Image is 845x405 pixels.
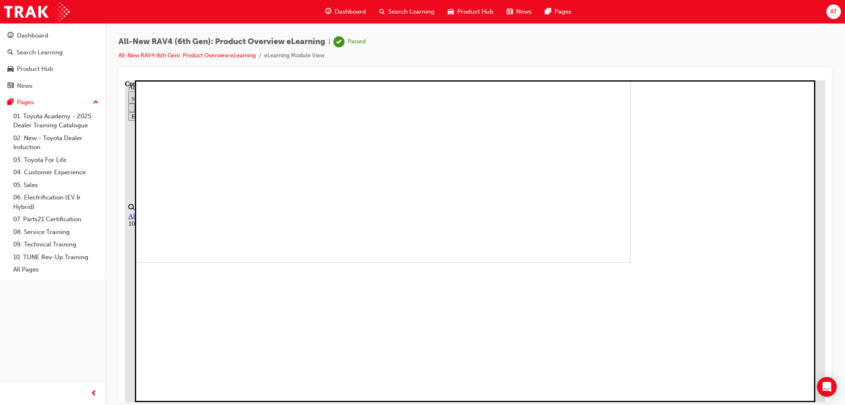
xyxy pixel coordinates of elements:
img: Trak [4,2,70,21]
a: Search Learning [3,45,102,60]
span: pages-icon [7,99,14,106]
span: learningRecordVerb_PASS-icon [333,36,345,47]
a: 10. TUNE Rev-Up Training [10,251,102,264]
div: Search Learning [17,48,63,57]
span: guage-icon [325,7,331,17]
span: pages-icon [545,7,551,17]
span: Pages [555,7,571,16]
a: All-New RAV4 (6th Gen): Product Overview eLearning [118,52,256,59]
a: pages-iconPages [538,3,578,20]
a: Product Hub [3,61,102,77]
a: news-iconNews [500,3,538,20]
a: search-iconSearch Learning [373,3,441,20]
div: News [17,81,33,91]
a: guage-iconDashboard [319,3,373,20]
span: car-icon [448,7,454,17]
a: Dashboard [3,28,102,43]
button: DashboardSearch LearningProduct HubNews [3,26,102,95]
a: 09. Technical Training [10,238,102,251]
span: Dashboard [335,7,366,16]
span: search-icon [379,7,385,17]
a: 06. Electrification (EV & Hybrid) [10,191,102,213]
span: Product Hub [457,7,493,16]
span: News [516,7,532,16]
span: prev-icon [91,389,97,399]
a: News [3,78,102,94]
span: AT [830,7,837,16]
span: All-New RAV4 (6th Gen): Product Overview eLearning [118,37,325,47]
a: 01. Toyota Academy - 2025 Dealer Training Catalogue [10,110,102,132]
a: 04. Customer Experience [10,166,102,179]
div: Product Hub [17,64,53,74]
a: 07. Parts21 Certification [10,213,102,226]
a: 03. Toyota For Life [10,154,102,166]
a: car-iconProduct Hub [441,3,500,20]
span: Search Learning [388,7,434,16]
span: guage-icon [7,32,14,40]
button: Pages [3,95,102,110]
div: Pages [17,98,34,107]
span: | [328,37,330,47]
span: news-icon [7,82,14,90]
a: 02. New - Toyota Dealer Induction [10,132,102,154]
a: All Pages [10,263,102,276]
span: up-icon [93,97,99,108]
span: car-icon [7,66,14,73]
a: 05. Sales [10,179,102,192]
div: Open Intercom Messenger [817,377,837,397]
div: Dashboard [17,31,48,40]
a: 08. Service Training [10,226,102,239]
button: AT [826,5,841,19]
span: search-icon [7,49,13,56]
div: Passed [348,38,366,46]
span: news-icon [507,7,513,17]
li: eLearning Module View [264,51,325,61]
